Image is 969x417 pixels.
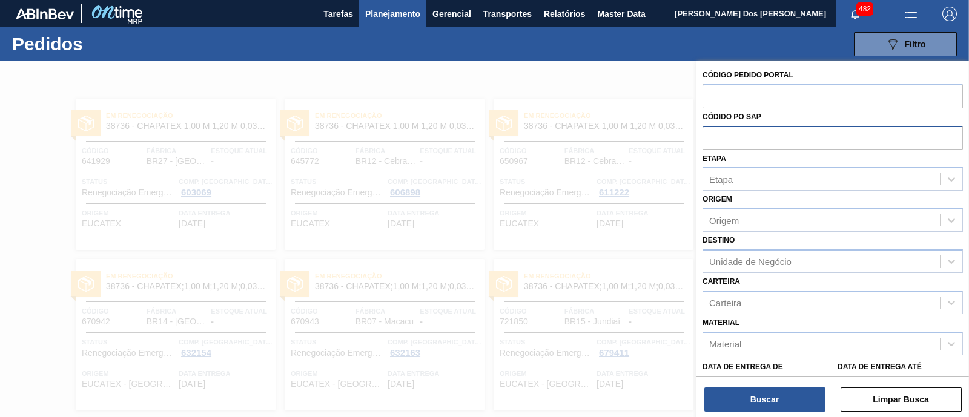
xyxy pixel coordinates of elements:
[703,363,783,371] label: Data de Entrega de
[12,37,188,51] h1: Pedidos
[703,113,761,121] label: Códido PO SAP
[323,7,353,21] span: Tarefas
[432,7,471,21] span: Gerencial
[544,7,585,21] span: Relatórios
[483,7,532,21] span: Transportes
[365,7,420,21] span: Planejamento
[709,338,741,349] div: Material
[703,154,726,163] label: Etapa
[904,7,918,21] img: userActions
[703,195,732,203] label: Origem
[597,7,645,21] span: Master Data
[709,297,741,307] div: Carteira
[942,7,957,21] img: Logout
[709,215,739,226] div: Origem
[709,256,792,266] div: Unidade de Negócio
[838,363,922,371] label: Data de Entrega até
[703,71,793,79] label: Código Pedido Portal
[703,318,739,327] label: Material
[703,277,740,286] label: Carteira
[836,5,875,22] button: Notificações
[856,2,873,16] span: 482
[16,8,74,19] img: TNhmsLtSVTkK8tSr43FrP2fwEKptu5GPRR3wAAAABJRU5ErkJggg==
[854,32,957,56] button: Filtro
[905,39,926,49] span: Filtro
[703,236,735,245] label: Destino
[709,174,733,185] div: Etapa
